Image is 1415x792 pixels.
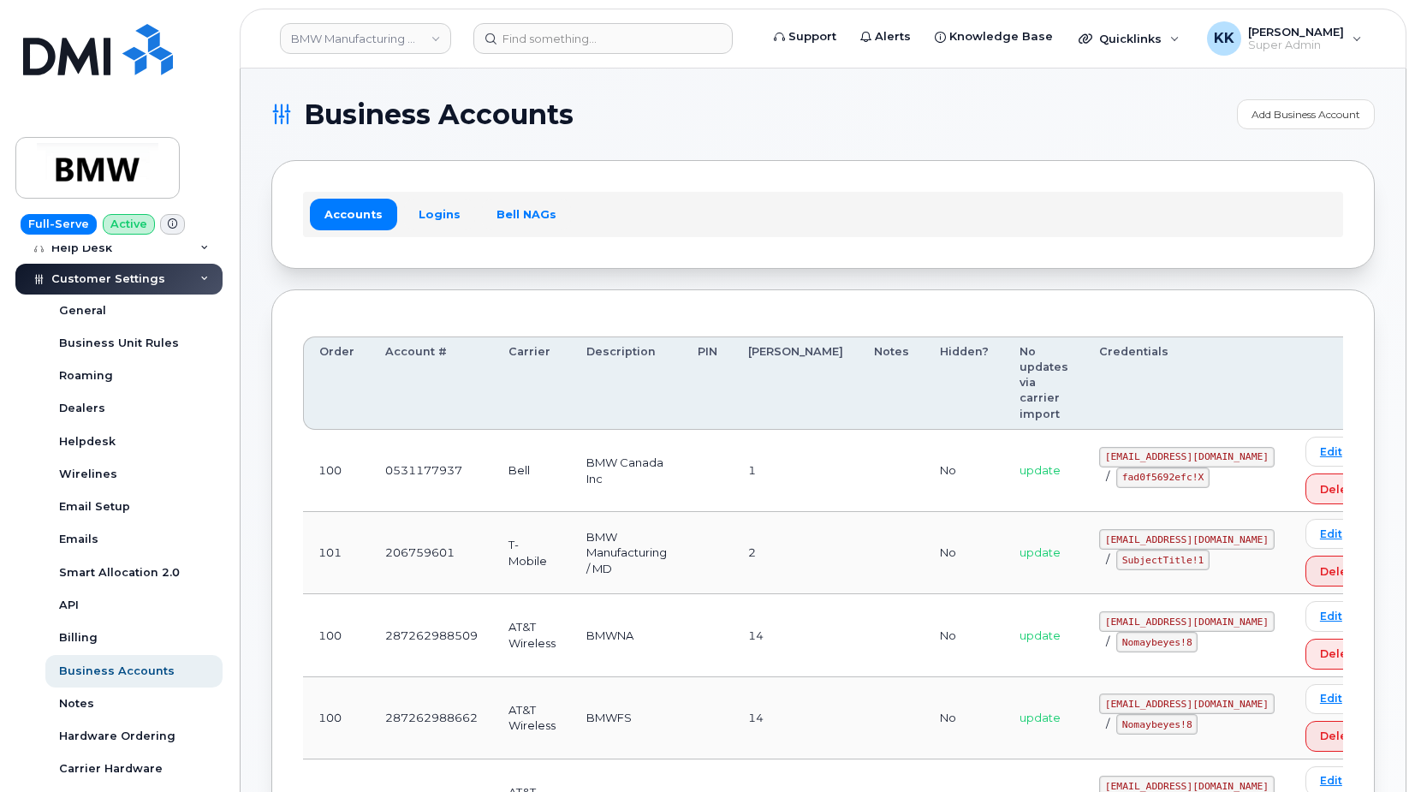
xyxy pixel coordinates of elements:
td: No [925,430,1004,512]
td: 287262988509 [370,594,493,676]
td: 100 [303,677,370,759]
a: Edit [1305,519,1357,549]
td: BMW Canada Inc [571,430,682,512]
td: 2 [733,512,859,594]
a: Accounts [310,199,397,229]
a: Logins [404,199,475,229]
td: 287262988662 [370,677,493,759]
span: Delete [1320,563,1359,580]
iframe: Messenger Launcher [1341,718,1402,779]
th: Carrier [493,336,571,430]
a: Add Business Account [1237,99,1375,129]
button: Delete [1305,639,1374,670]
td: Bell [493,430,571,512]
td: 1 [733,430,859,512]
span: update [1020,711,1061,724]
th: Notes [859,336,925,430]
code: [EMAIL_ADDRESS][DOMAIN_NAME] [1099,447,1275,467]
th: PIN [682,336,733,430]
th: [PERSON_NAME] [733,336,859,430]
span: / [1106,634,1109,648]
td: 14 [733,677,859,759]
td: 100 [303,430,370,512]
td: No [925,594,1004,676]
a: Edit [1305,437,1357,467]
code: SubjectTitle!1 [1116,550,1210,570]
td: T-Mobile [493,512,571,594]
td: AT&T Wireless [493,594,571,676]
span: update [1020,545,1061,559]
span: / [1106,552,1109,566]
code: [EMAIL_ADDRESS][DOMAIN_NAME] [1099,694,1275,714]
button: Delete [1305,473,1374,504]
span: Delete [1320,646,1359,662]
td: 14 [733,594,859,676]
td: AT&T Wireless [493,677,571,759]
td: 206759601 [370,512,493,594]
span: Delete [1320,481,1359,497]
td: No [925,512,1004,594]
td: 100 [303,594,370,676]
td: 101 [303,512,370,594]
th: Credentials [1084,336,1290,430]
button: Delete [1305,556,1374,587]
code: Nomaybeyes!8 [1116,632,1198,652]
a: Edit [1305,684,1357,714]
th: Hidden? [925,336,1004,430]
code: [EMAIL_ADDRESS][DOMAIN_NAME] [1099,611,1275,632]
span: update [1020,463,1061,477]
span: / [1106,717,1109,730]
span: update [1020,628,1061,642]
td: No [925,677,1004,759]
code: [EMAIL_ADDRESS][DOMAIN_NAME] [1099,529,1275,550]
code: fad0f5692efc!X [1116,467,1210,488]
td: 0531177937 [370,430,493,512]
a: Edit [1305,601,1357,631]
th: Account # [370,336,493,430]
th: No updates via carrier import [1004,336,1084,430]
span: Business Accounts [304,102,574,128]
span: Delete [1320,728,1359,744]
a: Bell NAGs [482,199,571,229]
th: Order [303,336,370,430]
button: Delete [1305,721,1374,752]
td: BMW Manufacturing / MD [571,512,682,594]
th: Description [571,336,682,430]
span: / [1106,469,1109,483]
code: Nomaybeyes!8 [1116,714,1198,735]
td: BMWFS [571,677,682,759]
td: BMWNA [571,594,682,676]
